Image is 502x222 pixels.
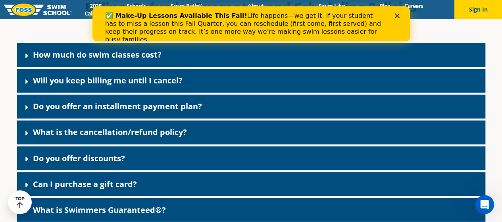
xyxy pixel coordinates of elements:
[17,172,485,196] div: Can I purchase a gift card?
[17,146,485,170] div: Do you offer discounts?
[33,127,187,137] a: What is the cancellation/refund policy?
[33,101,202,112] a: Do you offer an installment payment plan?
[153,2,220,17] a: Swim Path® Program
[372,2,397,10] a: Blog
[4,4,72,16] img: FOSS Swim School Logo
[33,49,162,60] a: How much do swim classes cost?
[397,2,430,10] a: Careers
[475,195,494,214] iframe: Intercom live chat
[92,6,410,41] iframe: Intercom live chat banner
[33,75,183,86] a: Will you keep billing me until I cancel?
[17,198,485,222] div: What is Swimmers Guaranteed®?
[33,153,125,163] a: Do you offer discounts?
[17,95,485,118] div: Do you offer an installment payment plan?
[302,7,310,12] div: Close
[33,178,137,189] a: Can I purchase a gift card?
[17,43,485,67] div: How much do swim classes cost?
[15,196,25,208] div: TOP
[17,69,485,93] div: Will you keep billing me until I cancel?
[291,2,372,17] a: Swim Like [PERSON_NAME]
[13,6,292,37] div: Life happens—we get it. If your student has to miss a lesson this Fall Quarter, you can reschedul...
[72,2,120,17] a: 2025 Calendar
[17,120,485,144] div: What is the cancellation/refund policy?
[220,2,291,17] a: About [PERSON_NAME]
[13,6,155,13] b: ✅ Make-Up Lessons Available This Fall!
[33,204,166,215] a: What is Swimmers Guaranteed®?
[120,2,153,10] a: Schools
